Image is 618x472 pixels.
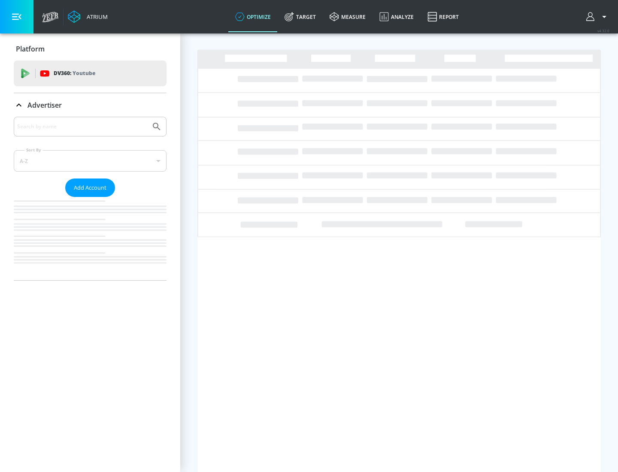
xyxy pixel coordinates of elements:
a: Report [421,1,466,32]
div: DV360: Youtube [14,61,167,86]
div: Advertiser [14,93,167,117]
a: optimize [228,1,278,32]
p: DV360: [54,69,95,78]
a: measure [323,1,373,32]
a: Target [278,1,323,32]
a: Analyze [373,1,421,32]
a: Atrium [68,10,108,23]
p: Advertiser [27,100,62,110]
div: Atrium [83,13,108,21]
div: A-Z [14,150,167,172]
p: Youtube [73,69,95,78]
span: v 4.32.0 [597,28,609,33]
div: Advertiser [14,117,167,280]
button: Add Account [65,179,115,197]
label: Sort By [24,147,43,153]
input: Search by name [17,121,147,132]
span: Add Account [74,183,106,193]
p: Platform [16,44,45,54]
div: Platform [14,37,167,61]
nav: list of Advertiser [14,197,167,280]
